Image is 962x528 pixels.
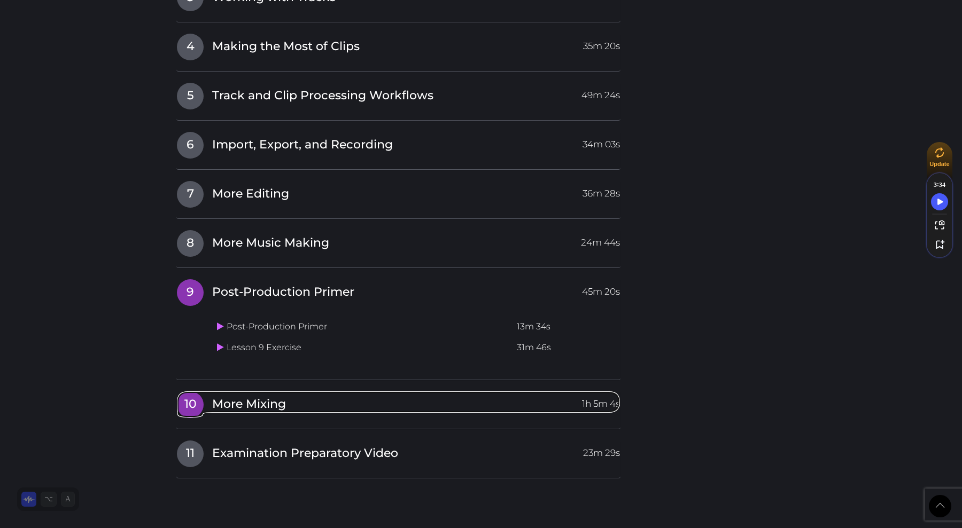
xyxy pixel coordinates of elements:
[212,186,289,202] span: More Editing
[177,34,204,60] span: 4
[929,495,951,517] a: Back to Top
[176,279,620,301] a: 9Post-Production Primer45m 20s
[583,181,620,200] span: 36m 28s
[177,83,204,109] span: 5
[212,137,393,153] span: Import, Export, and Recording
[582,391,620,411] span: 1h 5m 4s
[176,230,620,252] a: 8More Music Making24m 44s
[212,284,354,301] span: Post-Production Primer
[176,440,620,462] a: 11Examination Preparatory Video23m 29s
[213,337,513,358] td: Lesson 9 Exercise
[212,235,329,251] span: More Music Making
[212,396,286,413] span: More Mixing
[176,391,620,413] a: 10More Mixing1h 5m 4s
[177,279,204,306] span: 9
[176,82,620,105] a: 5Track and Clip Processing Workflows49m 24s
[177,440,204,467] span: 11
[212,38,360,55] span: Making the Most of Clips
[177,181,204,208] span: 7
[583,132,620,151] span: 34m 03s
[177,132,204,159] span: 6
[513,337,620,358] td: 31m 46s
[176,180,620,203] a: 7More Editing36m 28s
[212,445,398,462] span: Examination Preparatory Video
[176,33,620,56] a: 4Making the Most of Clips35m 20s
[176,131,620,154] a: 6Import, Export, and Recording34m 03s
[583,440,620,460] span: 23m 29s
[581,230,620,249] span: 24m 44s
[581,83,620,102] span: 49m 24s
[583,34,620,53] span: 35m 20s
[177,391,204,418] span: 10
[212,88,433,104] span: Track and Clip Processing Workflows
[513,317,620,337] td: 13m 34s
[177,230,204,257] span: 8
[582,279,620,298] span: 45m 20s
[213,317,513,337] td: Post-Production Primer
